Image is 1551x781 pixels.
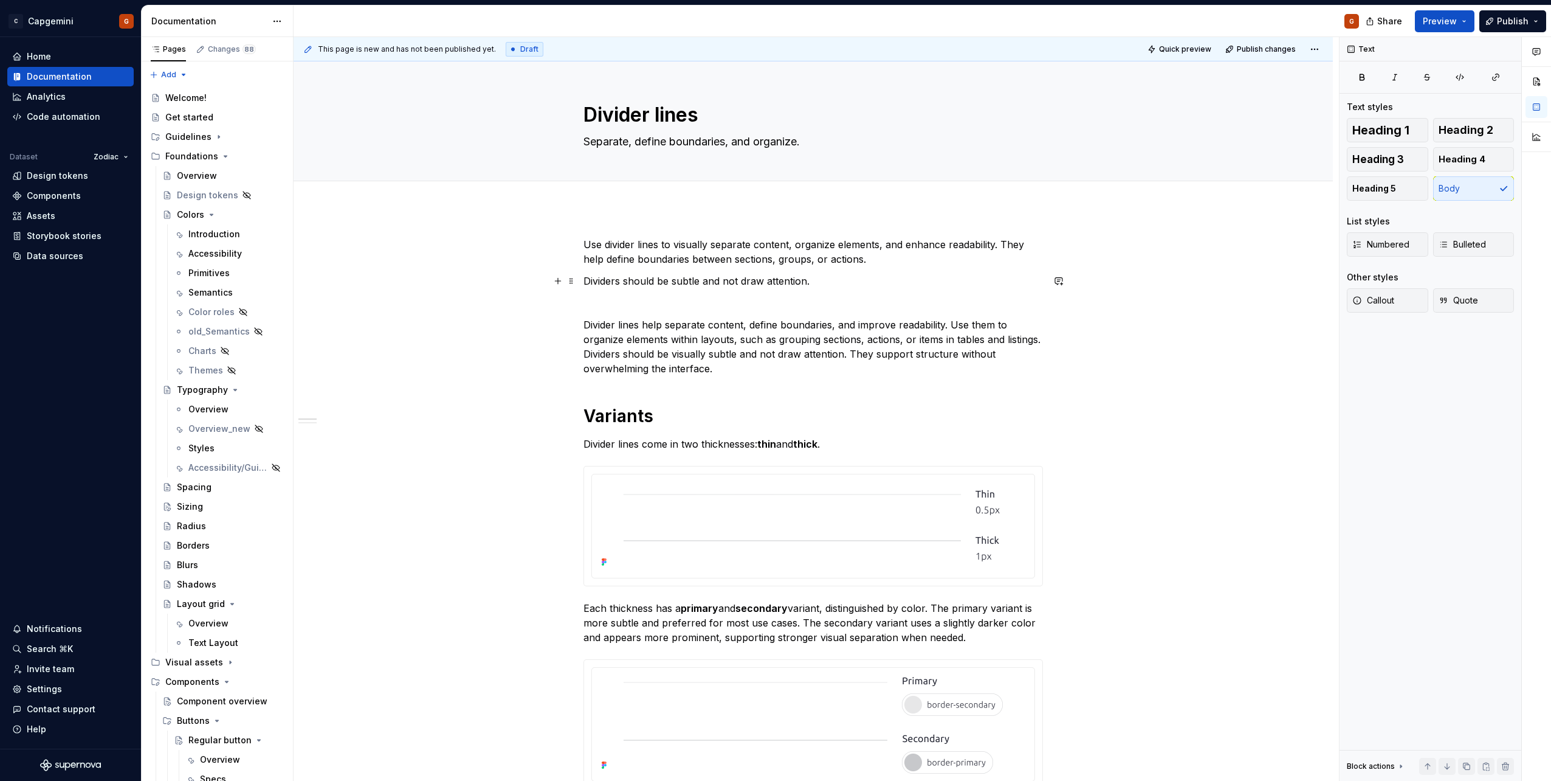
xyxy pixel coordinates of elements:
a: Overview_new [169,419,288,439]
div: Radius [177,520,206,532]
div: Overview [177,170,217,182]
a: Design tokens [157,186,288,205]
button: Preview [1415,10,1474,32]
a: Code automation [7,107,134,127]
p: Divider lines come in two thicknesses: and . [583,437,1043,451]
a: Overview [181,750,288,769]
p: Use divider lines to visually separate content, organize elements, and enhance readability. They ... [583,237,1043,266]
div: Themes [188,364,223,377]
div: Blurs [177,559,198,571]
button: Publish changes [1222,41,1301,58]
div: Changes [208,44,256,54]
a: Semantics [169,283,288,302]
div: Guidelines [165,131,211,143]
div: Layout grid [177,598,225,610]
div: Storybook stories [27,230,101,242]
button: Heading 2 [1433,118,1515,142]
div: Sizing [177,501,203,513]
div: Semantics [188,286,233,299]
div: Introduction [188,228,240,240]
a: Design tokens [7,166,134,186]
div: Charts [188,345,216,357]
div: G [1349,16,1354,26]
div: Block actions [1347,758,1406,775]
a: Typography [157,380,288,400]
div: Colors [177,209,204,221]
div: Home [27,50,51,63]
div: Components [146,672,288,692]
a: Data sources [7,246,134,266]
button: Search ⌘K [7,639,134,659]
a: Documentation [7,67,134,86]
span: Heading 2 [1439,124,1493,136]
span: Numbered [1352,238,1409,251]
button: Notifications [7,619,134,639]
strong: thin [757,438,776,450]
a: Radius [157,516,288,536]
a: Borders [157,536,288,555]
strong: primary [681,602,718,614]
div: Other styles [1347,271,1398,283]
span: Add [161,70,176,80]
span: Publish [1497,15,1529,27]
button: Contact support [7,699,134,719]
button: Heading 1 [1347,118,1428,142]
div: Visual assets [165,656,223,668]
button: Numbered [1347,232,1428,257]
div: Borders [177,540,210,552]
a: Sizing [157,497,288,516]
span: Publish changes [1237,44,1296,54]
div: Settings [27,683,62,695]
div: Styles [188,442,215,454]
textarea: Divider lines [581,100,1040,130]
span: Quick preview [1159,44,1211,54]
a: Introduction [169,224,288,244]
span: Share [1377,15,1402,27]
span: Quote [1439,294,1478,307]
button: Heading 5 [1347,176,1428,201]
button: Bulleted [1433,232,1515,257]
strong: secondary [735,602,788,614]
p: Each thickness has a and variant, distinguished by color. The primary variant is more subtle and ... [583,601,1043,645]
div: Component overview [177,695,267,707]
a: Settings [7,679,134,699]
div: Invite team [27,663,74,675]
span: Bulleted [1439,238,1486,251]
button: Quote [1433,288,1515,313]
div: Foundations [165,150,218,162]
span: Heading 5 [1352,182,1396,195]
a: Get started [146,108,288,127]
a: old_Semantics [169,322,288,341]
div: Shadows [177,578,216,591]
div: Overview [200,754,240,766]
a: Colors [157,205,288,224]
a: Accessibility [169,244,288,263]
button: Quick preview [1144,41,1217,58]
div: Design tokens [27,170,88,182]
button: Callout [1347,288,1428,313]
a: Overview [157,166,288,186]
a: Analytics [7,87,134,106]
a: Supernova Logo [40,759,101,771]
button: Heading 4 [1433,147,1515,172]
a: Overview [169,614,288,633]
button: Help [7,720,134,739]
button: CCapgeminiG [2,8,139,34]
button: Publish [1479,10,1546,32]
div: old_Semantics [188,325,250,338]
a: Primitives [169,263,288,283]
div: Get started [165,111,213,123]
div: Typography [177,384,228,396]
span: Heading 1 [1352,124,1409,136]
div: Buttons [157,711,288,731]
div: Overview_new [188,423,250,435]
p: Divider lines help separate content, define boundaries, and improve readability. Use them to orga... [583,318,1043,376]
div: Block actions [1347,762,1395,771]
span: This page is new and has not been published yet. [318,44,496,54]
a: Components [7,186,134,206]
a: Styles [169,439,288,458]
span: 88 [242,44,256,54]
div: Design tokens [177,189,238,201]
div: Notifications [27,623,82,635]
div: Assets [27,210,55,222]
